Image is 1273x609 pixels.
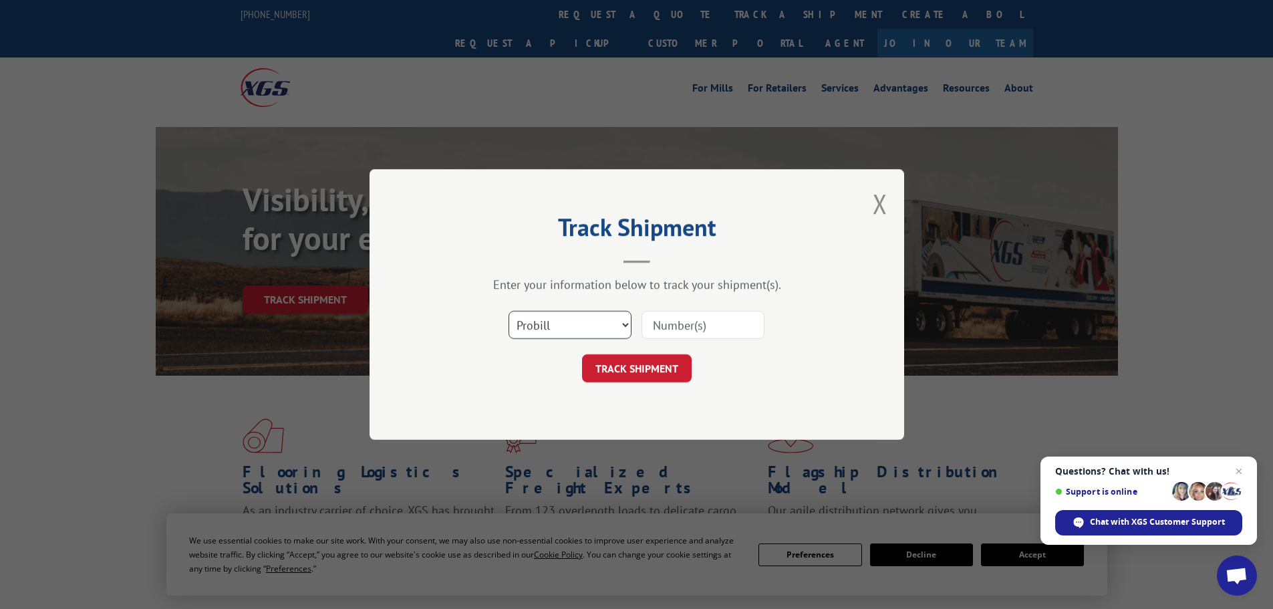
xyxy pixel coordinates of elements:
[1090,516,1225,528] span: Chat with XGS Customer Support
[436,277,837,292] div: Enter your information below to track your shipment(s).
[436,218,837,243] h2: Track Shipment
[873,186,887,221] button: Close modal
[1055,510,1242,535] span: Chat with XGS Customer Support
[642,311,764,339] input: Number(s)
[1055,466,1242,477] span: Questions? Chat with us!
[1055,487,1167,497] span: Support is online
[1217,556,1257,596] a: Open chat
[582,354,692,382] button: TRACK SHIPMENT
